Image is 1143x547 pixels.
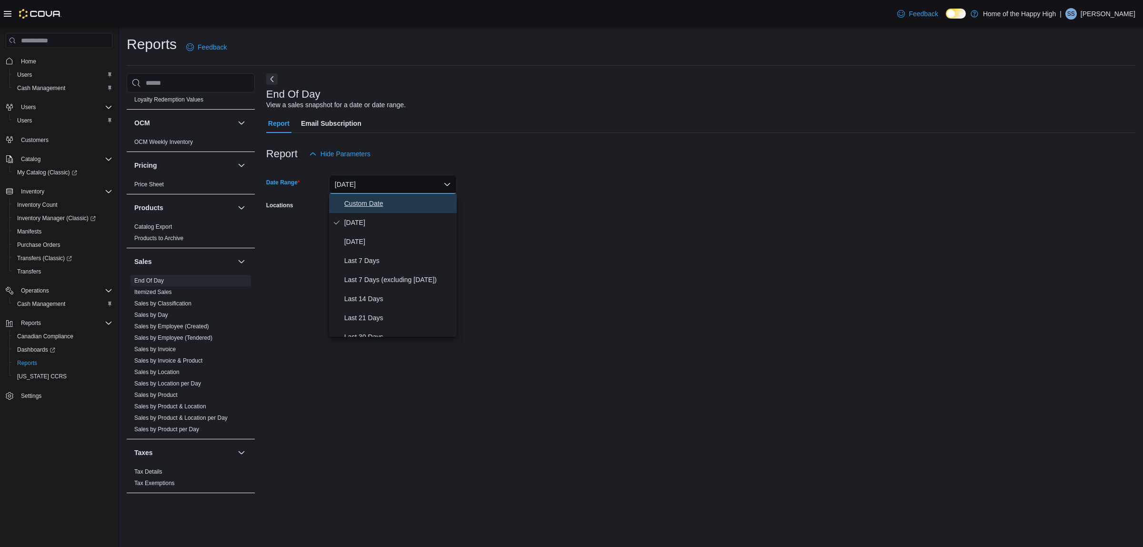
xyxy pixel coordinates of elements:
span: Itemized Sales [134,288,172,296]
button: [DATE] [329,175,457,194]
span: My Catalog (Classic) [13,167,112,178]
span: Customers [17,134,112,146]
span: Inventory [17,186,112,197]
span: Email Subscription [301,114,361,133]
a: End Of Day [134,277,164,284]
button: Settings [2,389,116,403]
div: Sales [127,275,255,439]
span: Reports [21,319,41,327]
button: Users [2,101,116,114]
span: Sales by Product [134,391,178,399]
a: Inventory Count [13,199,61,211]
span: Sales by Location [134,368,180,376]
button: Taxes [236,447,247,458]
a: Sales by Employee (Created) [134,323,209,330]
span: OCM Weekly Inventory [134,138,193,146]
label: Date Range [266,179,300,186]
span: Cash Management [13,82,112,94]
a: Home [17,56,40,67]
h3: Taxes [134,448,153,457]
a: Transfers [13,266,45,277]
button: Users [10,68,116,81]
button: Taxes [134,448,234,457]
span: Sales by Invoice [134,345,176,353]
button: Canadian Compliance [10,330,116,343]
span: Manifests [13,226,112,237]
a: Sales by Classification [134,300,191,307]
a: Users [13,69,36,81]
button: Purchase Orders [10,238,116,252]
button: Manifests [10,225,116,238]
span: Sales by Product & Location per Day [134,414,228,422]
button: Reports [2,316,116,330]
a: Itemized Sales [134,289,172,295]
button: Users [17,101,40,113]
a: Cash Management [13,82,69,94]
button: Sales [236,256,247,267]
a: Reports [13,357,41,369]
a: Feedback [182,38,231,57]
h3: Report [266,148,298,160]
a: [US_STATE] CCRS [13,371,70,382]
button: Operations [2,284,116,297]
a: Sales by Product & Location per Day [134,415,228,421]
button: Hide Parameters [305,144,374,163]
button: Sales [134,257,234,266]
button: Transfers [10,265,116,278]
span: Cash Management [17,84,65,92]
a: Transfers (Classic) [10,252,116,265]
span: Products to Archive [134,234,183,242]
a: OCM Weekly Inventory [134,139,193,145]
span: Users [17,71,32,79]
a: Price Sheet [134,181,164,188]
span: Sales by Product & Location [134,403,206,410]
a: Tax Exemptions [134,480,175,486]
a: Sales by Location per Day [134,380,201,387]
span: Transfers [13,266,112,277]
div: Pricing [127,179,255,194]
span: Hide Parameters [321,149,371,159]
span: Reports [17,317,112,329]
div: Taxes [127,466,255,493]
a: Transfers (Classic) [13,253,76,264]
a: Tax Details [134,468,162,475]
a: My Catalog (Classic) [13,167,81,178]
a: Products to Archive [134,235,183,242]
button: Users [10,114,116,127]
h1: Reports [127,35,177,54]
span: Operations [21,287,49,294]
button: Reports [10,356,116,370]
span: Inventory [21,188,44,195]
h3: Products [134,203,163,213]
button: Cash Management [10,81,116,95]
span: Last 7 Days (excluding [DATE]) [344,274,453,285]
span: Inventory Count [13,199,112,211]
a: Canadian Compliance [13,331,77,342]
span: Dashboards [13,344,112,355]
span: Tax Exemptions [134,479,175,487]
button: Pricing [236,160,247,171]
span: Last 7 Days [344,255,453,266]
button: Inventory Count [10,198,116,212]
button: Next [266,73,278,85]
button: Inventory [2,185,116,198]
a: Sales by Invoice & Product [134,357,202,364]
button: Cash Management [10,297,116,311]
button: Products [134,203,234,213]
span: Sales by Day [134,311,168,319]
a: Inventory Manager (Classic) [13,213,100,224]
span: Settings [17,390,112,402]
span: Settings [21,392,41,400]
a: Catalog Export [134,223,172,230]
nav: Complex example [6,50,112,427]
span: Cash Management [13,298,112,310]
span: Purchase Orders [13,239,112,251]
span: Users [21,103,36,111]
span: Inventory Count [17,201,58,209]
span: Cash Management [17,300,65,308]
span: Inventory Manager (Classic) [13,213,112,224]
span: Transfers [17,268,41,275]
